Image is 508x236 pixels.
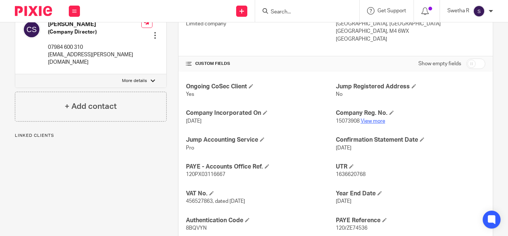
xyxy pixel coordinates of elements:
img: svg%3E [23,21,41,38]
h4: UTR [336,163,485,171]
span: 15073908 [336,119,360,124]
h4: [PERSON_NAME] [48,21,141,28]
h4: Year End Date [336,190,485,198]
h4: VAT No. [186,190,335,198]
h4: Company Reg. No. [336,109,485,117]
span: 1636620768 [336,172,366,177]
h4: PAYE Reference [336,217,485,224]
span: 456527863, dated [DATE] [186,199,245,204]
h4: Authentication Code [186,217,335,224]
span: No [336,92,343,97]
h5: (Company Director) [48,28,141,36]
span: 8BQVYN [186,226,207,231]
span: 120PX03116667 [186,172,225,177]
p: 07984 600 310 [48,44,141,51]
span: 120/ZE74536 [336,226,367,231]
span: Get Support [377,8,406,13]
span: [DATE] [336,199,351,204]
input: Search [270,9,337,16]
h4: + Add contact [65,101,117,112]
p: Linked clients [15,133,167,139]
p: [GEOGRAPHIC_DATA], [GEOGRAPHIC_DATA] [336,20,485,28]
h4: Confirmation Statement Date [336,136,485,144]
h4: PAYE - Accounts Office Ref. [186,163,335,171]
span: Pro [186,145,194,151]
span: [DATE] [186,119,202,124]
span: [DATE] [336,145,351,151]
p: Swetha R [447,7,469,15]
h4: CUSTOM FIELDS [186,61,335,67]
h4: Company Incorporated On [186,109,335,117]
p: More details [122,78,147,84]
span: Yes [186,92,194,97]
p: [GEOGRAPHIC_DATA], M4 6WX [336,28,485,35]
label: Show empty fields [418,60,461,67]
p: [GEOGRAPHIC_DATA] [336,35,485,43]
p: Limited company [186,20,335,28]
a: View more [361,119,385,124]
h4: Jump Accounting Service [186,136,335,144]
img: Pixie [15,6,52,16]
img: svg%3E [473,5,485,17]
p: [EMAIL_ADDRESS][PERSON_NAME][DOMAIN_NAME] [48,51,141,66]
h4: Ongoing CoSec Client [186,83,335,91]
h4: Jump Registered Address [336,83,485,91]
